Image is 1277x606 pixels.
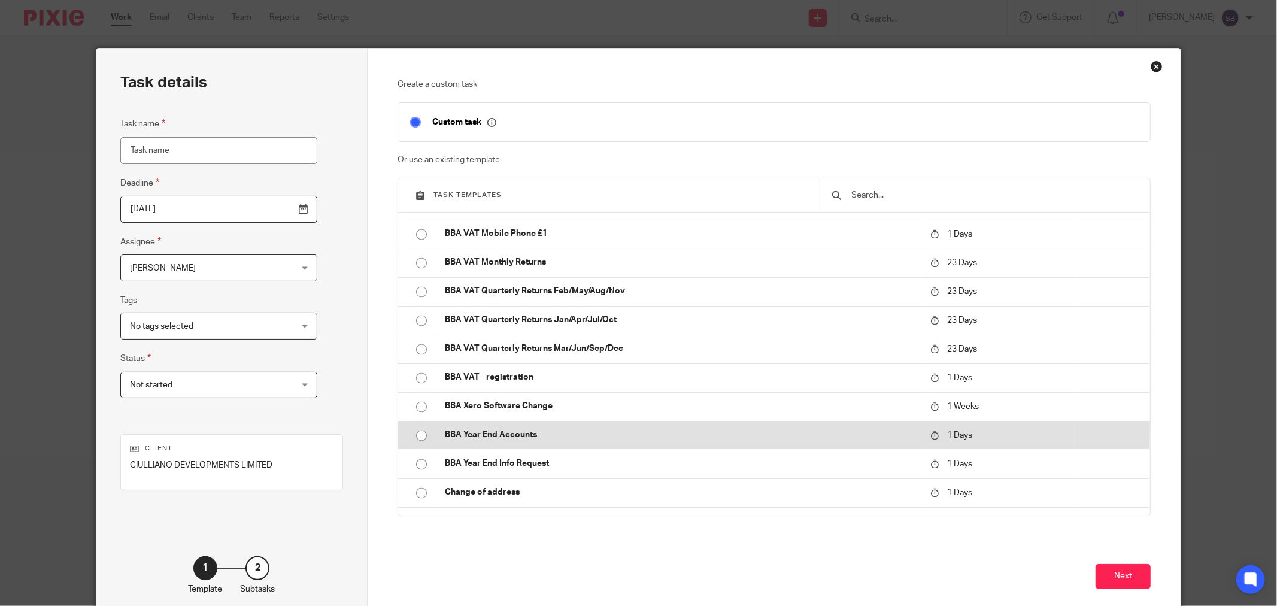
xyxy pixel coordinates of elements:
p: Template [188,583,222,595]
p: BBA VAT Quarterly Returns Feb/May/Aug/Nov [445,286,918,298]
input: Task name [120,137,317,164]
p: Or use an existing template [398,154,1151,166]
label: Deadline [120,176,159,190]
span: 23 Days [947,259,977,267]
label: Assignee [120,235,161,249]
p: BBA VAT Mobile Phone £1 [445,228,918,240]
input: Search... [850,189,1138,202]
p: Client [130,444,333,453]
label: Tags [120,295,137,307]
p: BBA VAT Monthly Returns [445,257,918,269]
div: 1 [193,556,217,580]
p: BBA VAT Quarterly Returns Mar/Jun/Sep/Dec [445,343,918,355]
span: Not started [130,381,172,389]
p: CIS Chase Up [445,516,918,528]
div: Close this dialog window [1151,60,1163,72]
div: 2 [245,556,269,580]
p: Change of address [445,487,918,499]
span: 1 Days [947,374,972,382]
span: 1 Days [947,489,972,497]
label: Status [120,352,151,365]
span: 23 Days [947,345,977,353]
span: 1 Days [947,460,972,468]
p: Custom task [432,117,496,128]
span: Task templates [433,192,502,198]
span: 23 Days [947,287,977,296]
span: 1 Days [947,230,972,238]
span: No tags selected [130,322,193,331]
span: 1 Days [947,431,972,440]
label: Task name [120,117,165,131]
input: Pick a date [120,196,317,223]
span: 23 Days [947,316,977,325]
p: BBA Year End Accounts [445,429,918,441]
p: Create a custom task [398,78,1151,90]
span: 1 Weeks [947,402,979,411]
span: [PERSON_NAME] [130,264,196,272]
button: Next [1096,564,1151,590]
h2: Task details [120,72,207,93]
p: GIULLIANO DEVELOPMENTS LIMITED [130,459,333,471]
p: BBA VAT - registration [445,372,918,384]
p: Subtasks [240,583,275,595]
p: BBA Year End Info Request [445,458,918,470]
p: BBA VAT Quarterly Returns Jan/Apr/Jul/Oct [445,314,918,326]
p: BBA Xero Software Change [445,401,918,413]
